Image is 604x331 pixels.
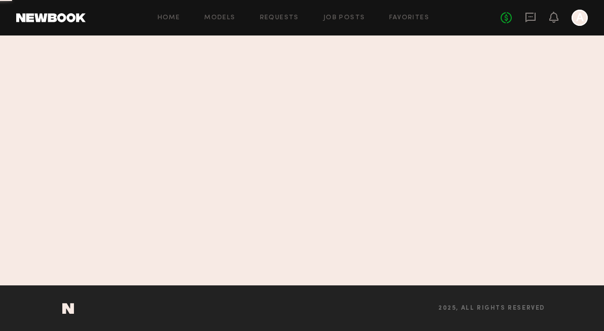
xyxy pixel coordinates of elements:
[389,15,429,21] a: Favorites
[323,15,365,21] a: Job Posts
[204,15,235,21] a: Models
[438,305,545,312] span: 2025, all rights reserved
[158,15,180,21] a: Home
[572,10,588,26] a: A
[260,15,299,21] a: Requests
